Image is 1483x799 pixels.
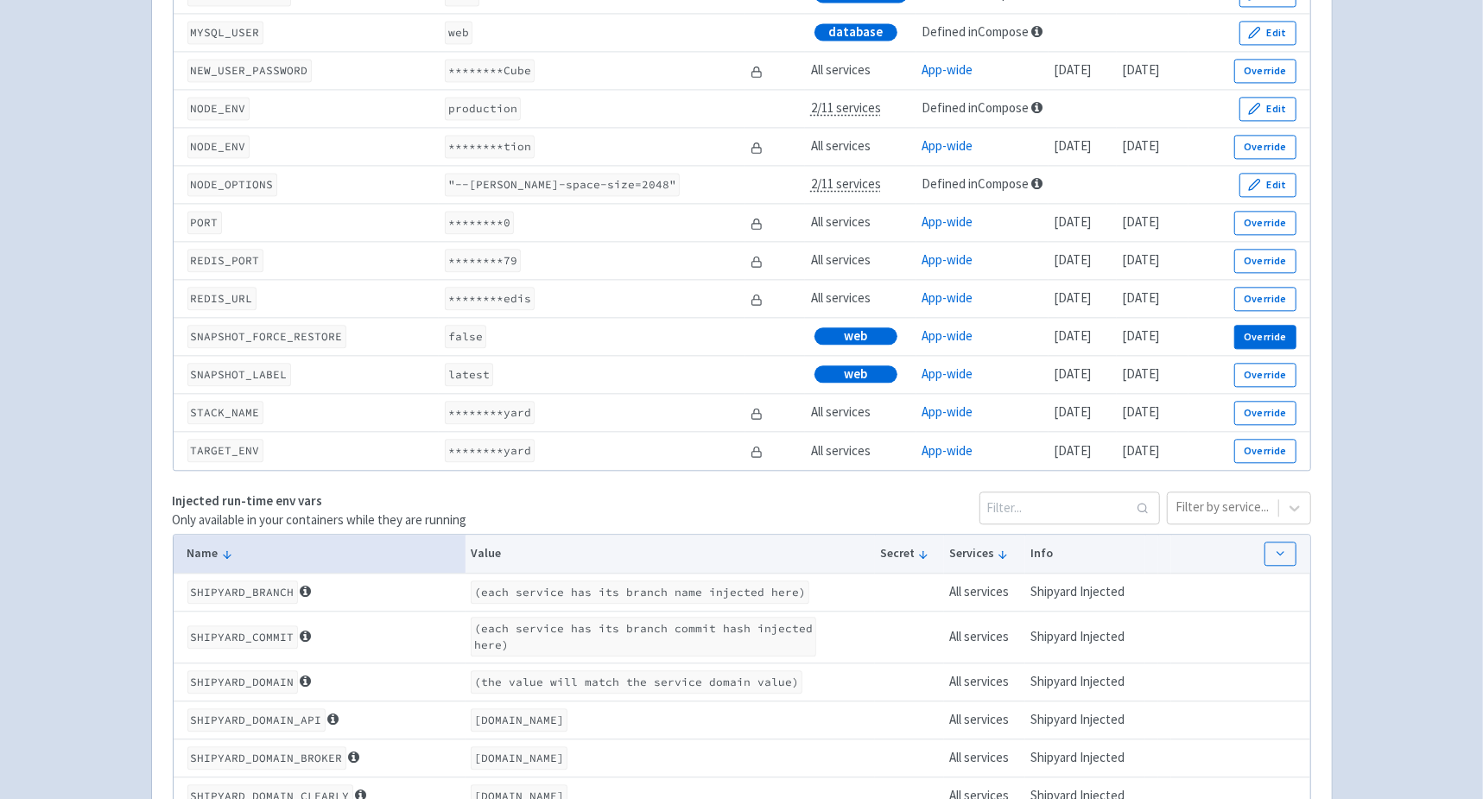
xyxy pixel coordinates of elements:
time: [DATE] [1054,61,1091,78]
time: [DATE] [1122,442,1159,459]
a: App-wide [922,213,973,230]
td: All services [944,663,1025,701]
p: Only available in your containers while they are running [173,510,467,530]
time: [DATE] [1054,365,1091,382]
button: Override [1234,439,1296,463]
button: Name [187,544,460,562]
code: REDIS_URL [187,287,257,310]
code: SHIPYARD_COMMIT [187,625,298,649]
a: Defined in Compose [922,23,1030,40]
code: (each service has its branch commit hash injected here) [471,617,816,656]
time: [DATE] [1054,403,1091,420]
code: NODE_OPTIONS [187,173,277,196]
code: web [445,21,472,44]
button: Override [1234,401,1296,425]
button: Override [1234,135,1296,159]
code: TARGET_ENV [187,439,263,462]
td: All services [805,394,916,432]
td: All services [805,432,916,470]
button: Override [1234,211,1296,235]
td: All services [944,611,1025,663]
span: 2/11 services [811,175,881,192]
a: App-wide [922,403,973,420]
code: [DOMAIN_NAME] [471,708,567,732]
td: Shipyard Injected [1025,663,1146,701]
code: latest [445,363,493,386]
code: [DOMAIN_NAME] [471,746,567,770]
a: App-wide [922,327,973,344]
time: [DATE] [1054,442,1091,459]
time: [DATE] [1122,365,1159,382]
time: [DATE] [1122,289,1159,306]
code: NODE_ENV [187,97,250,120]
td: Shipyard Injected [1025,573,1146,611]
td: All services [805,204,916,242]
button: Edit [1239,21,1296,45]
time: [DATE] [1122,213,1159,230]
td: All services [805,128,916,166]
a: App-wide [922,289,973,306]
code: (each service has its branch name injected here) [471,580,809,604]
td: All services [944,701,1025,739]
code: SHIPYARD_DOMAIN [187,670,298,694]
button: Edit [1239,97,1296,121]
a: Defined in Compose [922,99,1030,116]
button: Override [1234,59,1296,83]
code: production [445,97,521,120]
button: Override [1234,325,1296,349]
th: Info [1025,535,1146,574]
td: All services [805,280,916,318]
a: App-wide [922,365,973,382]
time: [DATE] [1122,251,1159,268]
code: NODE_ENV [187,135,250,158]
button: Override [1234,249,1296,273]
a: Defined in Compose [922,175,1030,192]
time: [DATE] [1054,289,1091,306]
code: SHIPYARD_DOMAIN_API [187,708,326,732]
code: REDIS_PORT [187,249,263,272]
code: SHIPYARD_BRANCH [187,580,298,604]
span: database [828,23,883,41]
code: PORT [187,211,222,234]
td: All services [944,739,1025,777]
code: false [445,325,486,348]
a: App-wide [922,61,973,78]
button: Edit [1239,173,1296,197]
a: App-wide [922,442,973,459]
a: App-wide [922,251,973,268]
time: [DATE] [1054,137,1091,154]
button: Secret [880,544,938,562]
code: MYSQL_USER [187,21,263,44]
time: [DATE] [1122,327,1159,344]
code: NEW_USER_PASSWORD [187,59,312,82]
code: SNAPSHOT_FORCE_RESTORE [187,325,346,348]
button: Override [1234,287,1296,311]
code: SHIPYARD_DOMAIN_BROKER [187,746,346,770]
code: (the value will match the service domain value) [471,670,802,694]
td: All services [944,573,1025,611]
span: web [844,327,867,345]
time: [DATE] [1122,61,1159,78]
code: STACK_NAME [187,401,263,424]
span: web [844,365,867,383]
td: All services [805,52,916,90]
code: SNAPSHOT_LABEL [187,363,291,386]
button: Override [1234,363,1296,387]
strong: Injected run-time env vars [173,492,323,509]
input: Filter... [979,491,1160,524]
code: "--[PERSON_NAME]-space-size=2048" [445,173,680,196]
td: Shipyard Injected [1025,611,1146,663]
time: [DATE] [1054,251,1091,268]
span: 2/11 services [811,99,881,116]
time: [DATE] [1122,137,1159,154]
time: [DATE] [1122,403,1159,420]
td: All services [805,242,916,280]
time: [DATE] [1054,327,1091,344]
time: [DATE] [1054,213,1091,230]
button: Services [949,544,1019,562]
th: Value [466,535,875,574]
a: App-wide [922,137,973,154]
td: Shipyard Injected [1025,739,1146,777]
td: Shipyard Injected [1025,701,1146,739]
